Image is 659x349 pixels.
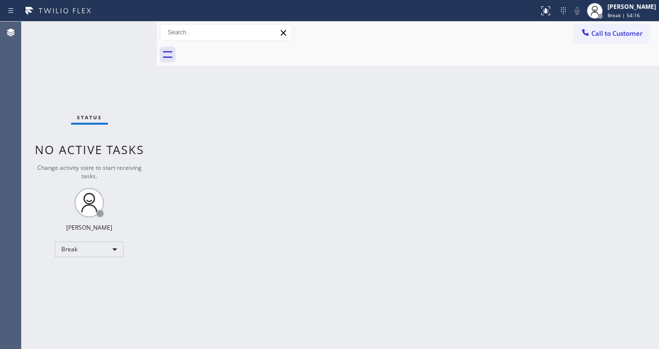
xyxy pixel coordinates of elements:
span: Call to Customer [591,29,643,38]
span: Status [77,114,102,121]
div: [PERSON_NAME] [66,223,112,232]
span: Break | 54:16 [608,12,640,19]
div: Break [55,242,124,257]
button: Call to Customer [574,24,649,43]
div: [PERSON_NAME] [608,2,656,11]
button: Mute [570,4,584,18]
span: No active tasks [35,141,144,158]
input: Search [160,25,292,40]
span: Change activity state to start receiving tasks. [37,163,142,180]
